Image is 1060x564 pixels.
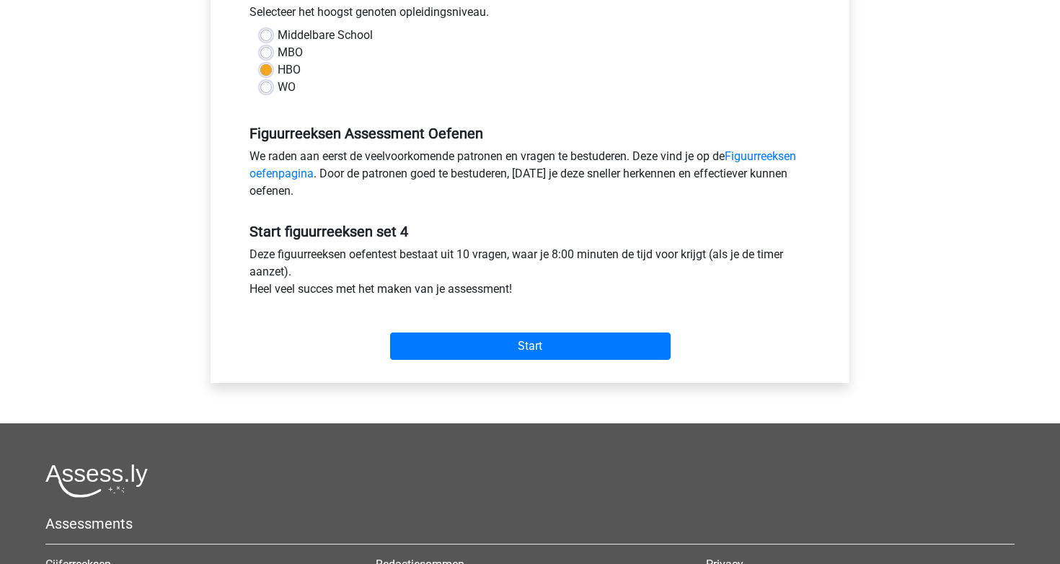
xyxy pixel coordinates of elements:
[239,4,821,27] div: Selecteer het hoogst genoten opleidingsniveau.
[390,332,671,360] input: Start
[45,515,1015,532] h5: Assessments
[249,125,811,142] h5: Figuurreeksen Assessment Oefenen
[278,61,301,79] label: HBO
[278,44,303,61] label: MBO
[239,148,821,206] div: We raden aan eerst de veelvoorkomende patronen en vragen te bestuderen. Deze vind je op de . Door...
[278,79,296,96] label: WO
[249,223,811,240] h5: Start figuurreeksen set 4
[278,27,373,44] label: Middelbare School
[45,464,148,498] img: Assessly logo
[239,246,821,304] div: Deze figuurreeksen oefentest bestaat uit 10 vragen, waar je 8:00 minuten de tijd voor krijgt (als...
